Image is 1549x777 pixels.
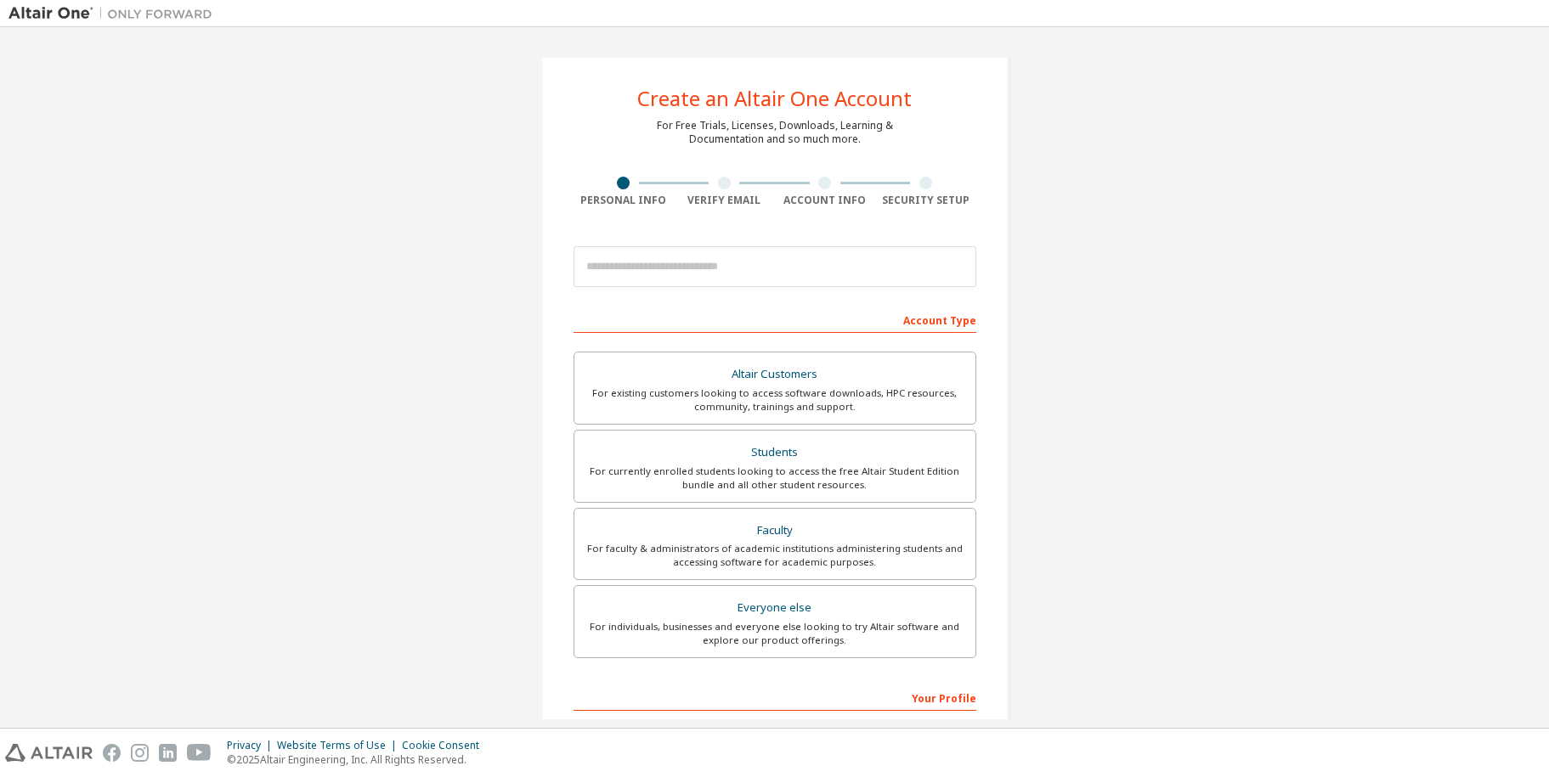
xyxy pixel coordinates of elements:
p: © 2025 Altair Engineering, Inc. All Rights Reserved. [227,752,489,767]
div: Cookie Consent [402,739,489,752]
img: facebook.svg [103,744,121,762]
img: Altair One [8,5,221,22]
div: Account Info [775,194,876,207]
div: For existing customers looking to access software downloads, HPC resources, community, trainings ... [585,386,965,414]
div: Faculty [585,519,965,543]
div: Website Terms of Use [277,739,402,752]
div: For faculty & administrators of academic institutions administering students and accessing softwa... [585,542,965,569]
div: For individuals, businesses and everyone else looking to try Altair software and explore our prod... [585,620,965,647]
div: For Free Trials, Licenses, Downloads, Learning & Documentation and so much more. [657,119,893,146]
div: Security Setup [875,194,976,207]
img: altair_logo.svg [5,744,93,762]
div: Verify Email [674,194,775,207]
div: Personal Info [574,194,675,207]
div: Account Type [574,306,976,333]
img: linkedin.svg [159,744,177,762]
div: Students [585,441,965,465]
div: Privacy [227,739,277,752]
div: For currently enrolled students looking to access the free Altair Student Edition bundle and all ... [585,465,965,492]
div: Create an Altair One Account [637,88,912,109]
img: youtube.svg [187,744,212,762]
div: Altair Customers [585,363,965,386]
div: Everyone else [585,596,965,620]
img: instagram.svg [131,744,149,762]
div: Your Profile [574,684,976,711]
